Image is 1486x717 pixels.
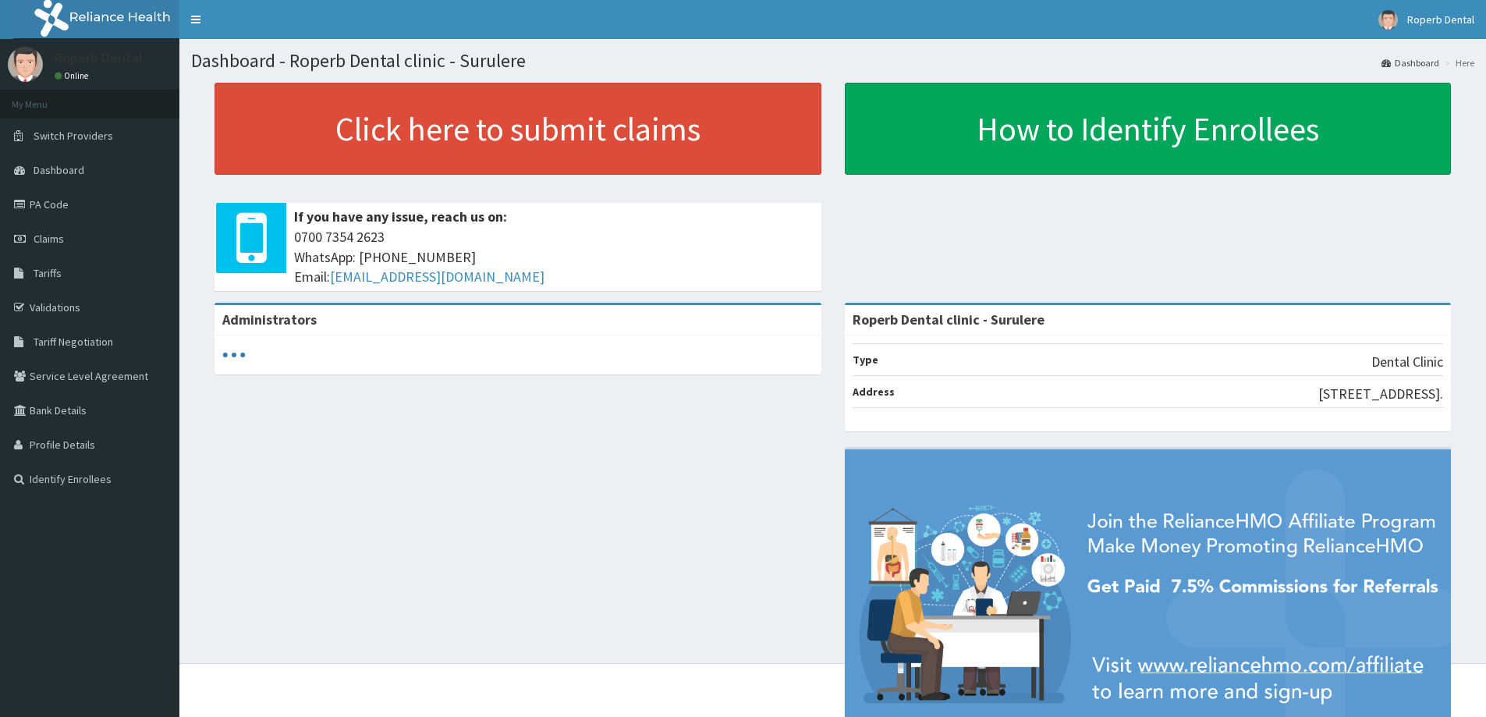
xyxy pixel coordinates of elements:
[222,311,317,328] b: Administrators
[34,335,113,349] span: Tariff Negotiation
[853,353,878,367] b: Type
[1318,384,1443,404] p: [STREET_ADDRESS].
[8,47,43,82] img: User Image
[1378,10,1398,30] img: User Image
[294,208,507,225] b: If you have any issue, reach us on:
[215,83,821,175] a: Click here to submit claims
[55,70,92,81] a: Online
[330,268,544,286] a: [EMAIL_ADDRESS][DOMAIN_NAME]
[34,266,62,280] span: Tariffs
[1371,352,1443,372] p: Dental Clinic
[34,129,113,143] span: Switch Providers
[294,227,814,287] span: 0700 7354 2623 WhatsApp: [PHONE_NUMBER] Email:
[222,343,246,367] svg: audio-loading
[34,163,84,177] span: Dashboard
[1441,56,1474,69] li: Here
[1407,12,1474,27] span: Roperb Dental
[845,83,1452,175] a: How to Identify Enrollees
[853,311,1044,328] strong: Roperb Dental clinic - Surulere
[1381,56,1439,69] a: Dashboard
[853,385,895,399] b: Address
[34,232,64,246] span: Claims
[191,51,1474,71] h1: Dashboard - Roperb Dental clinic - Surulere
[55,51,143,65] p: Roperb Dental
